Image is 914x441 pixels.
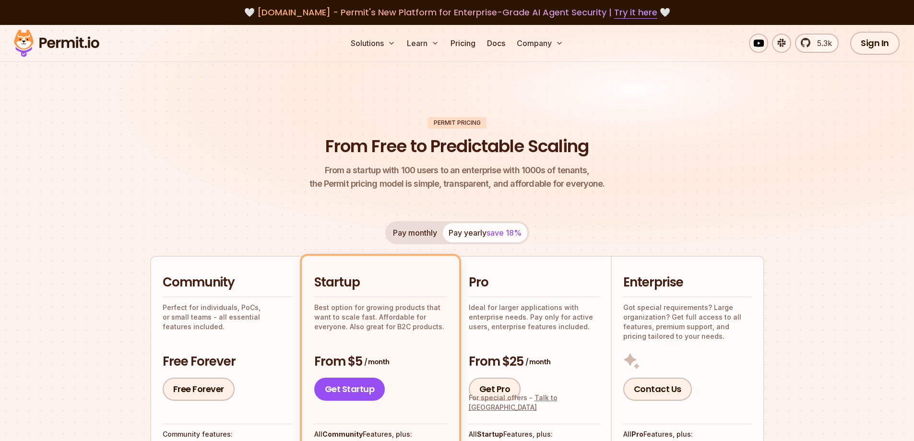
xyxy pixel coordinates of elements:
a: Docs [483,34,509,53]
p: the Permit pricing model is simple, transparent, and affordable for everyone. [309,164,605,191]
span: / month [525,357,550,367]
h4: Community features: [163,429,292,439]
a: Try it here [614,6,657,19]
a: 5.3k [795,34,839,53]
a: Sign In [850,32,900,55]
h2: Enterprise [623,274,752,291]
h4: All Features, plus: [314,429,447,439]
div: 🤍 🤍 [23,6,891,19]
strong: Startup [477,430,503,438]
p: Got special requirements? Large organization? Get full access to all features, premium support, a... [623,303,752,341]
a: Get Pro [469,378,521,401]
button: Learn [403,34,443,53]
span: 5.3k [811,37,832,49]
h4: All Features, plus: [469,429,599,439]
a: Pricing [447,34,479,53]
button: Pay monthly [387,223,443,242]
span: [DOMAIN_NAME] - Permit's New Platform for Enterprise-Grade AI Agent Security | [257,6,657,18]
h3: From $5 [314,353,447,370]
a: Contact Us [623,378,692,401]
div: Permit Pricing [428,117,487,129]
p: Perfect for individuals, PoCs, or small teams - all essential features included. [163,303,292,332]
h4: All Features, plus: [623,429,752,439]
h3: From $25 [469,353,599,370]
h3: Free Forever [163,353,292,370]
a: Get Startup [314,378,385,401]
h2: Pro [469,274,599,291]
p: Ideal for larger applications with enterprise needs. Pay only for active users, enterprise featur... [469,303,599,332]
span: / month [364,357,389,367]
h2: Startup [314,274,447,291]
img: Permit logo [10,27,104,60]
h2: Community [163,274,292,291]
div: For special offers - [469,393,599,412]
h1: From Free to Predictable Scaling [325,134,589,158]
strong: Community [322,430,363,438]
strong: Pro [631,430,643,438]
a: Free Forever [163,378,235,401]
button: Solutions [347,34,399,53]
p: Best option for growing products that want to scale fast. Affordable for everyone. Also great for... [314,303,447,332]
span: From a startup with 100 users to an enterprise with 1000s of tenants, [309,164,605,177]
button: Company [513,34,567,53]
